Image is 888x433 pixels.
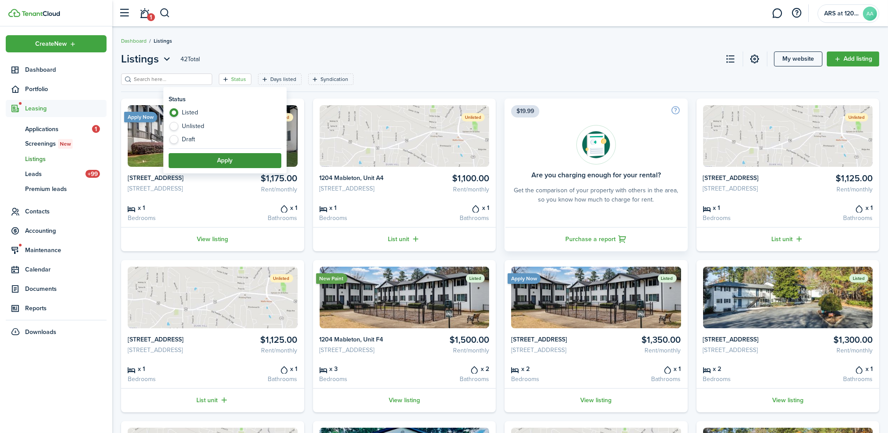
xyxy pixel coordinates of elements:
[599,335,681,345] card-listing-title: $1,350.00
[25,207,107,216] span: Contacts
[181,55,200,64] header-page-total: 42 Total
[791,185,873,194] card-listing-description: Rent/monthly
[216,335,297,345] card-listing-title: $1,125.00
[121,388,304,412] a: List unit
[599,374,681,384] card-listing-description: Bathrooms
[121,227,304,251] a: View listing
[124,112,157,122] ribbon: Apply Now
[6,121,107,136] a: Applications1
[511,267,681,328] img: Listing avatar
[511,345,593,355] card-listing-description: [STREET_ADDRESS]
[6,181,107,196] a: Premium leads
[116,5,133,22] button: Open sidebar
[128,364,209,374] card-listing-title: x 1
[258,73,302,85] filter-tag: Open filter
[216,203,297,213] card-listing-title: x 1
[703,184,785,193] card-listing-description: [STREET_ADDRESS]
[128,105,298,167] img: Listing avatar
[320,213,401,223] card-listing-description: Bedrooms
[849,274,868,283] status: Listed
[511,364,593,374] card-listing-title: x 2
[128,213,209,223] card-listing-description: Bedrooms
[703,213,785,223] card-listing-description: Bedrooms
[6,166,107,181] a: Leads+99
[128,184,209,193] card-listing-description: [STREET_ADDRESS]
[769,2,786,25] a: Messaging
[25,246,107,255] span: Maintenance
[25,65,107,74] span: Dashboard
[6,151,107,166] a: Listings
[791,374,873,384] card-listing-description: Bathrooms
[320,203,401,213] card-listing-title: x 1
[8,9,20,17] img: TenantCloud
[508,273,541,284] ribbon: Apply Now
[466,274,485,283] status: Listed
[313,227,496,251] a: List unit
[121,51,159,67] span: Listings
[121,37,147,45] a: Dashboard
[791,335,873,345] card-listing-title: $1,300.00
[25,327,56,337] span: Downloads
[408,213,489,223] card-listing-description: Bathrooms
[6,300,107,317] a: Reports
[827,51,879,66] a: Add listing
[216,213,297,223] card-listing-description: Bathrooms
[320,184,401,193] card-listing-description: [STREET_ADDRESS]
[703,345,785,355] card-listing-description: [STREET_ADDRESS]
[658,274,677,283] status: Listed
[25,104,107,113] span: Leasing
[408,335,489,345] card-listing-title: $1,500.00
[169,122,281,135] label: Unlisted
[511,335,593,344] card-listing-title: [STREET_ADDRESS]
[216,364,297,374] card-listing-title: x 1
[169,153,281,168] button: Apply
[791,346,873,355] card-listing-description: Rent/monthly
[320,267,490,328] img: Listing avatar
[25,154,107,164] span: Listings
[25,139,107,149] span: Screenings
[25,265,107,274] span: Calendar
[128,374,209,384] card-listing-description: Bedrooms
[320,345,401,355] card-listing-description: [STREET_ADDRESS]
[216,185,297,194] card-listing-description: Rent/monthly
[703,105,873,167] img: Listing avatar
[599,346,681,355] card-listing-description: Rent/monthly
[128,335,209,344] card-listing-title: [STREET_ADDRESS]
[22,11,60,16] img: TenantCloud
[159,6,170,21] button: Search
[461,113,485,121] status: Unlisted
[219,73,251,85] filter-tag: Open filter
[789,6,804,21] button: Open resource center
[703,267,873,328] img: Listing avatar
[270,274,293,283] status: Unlisted
[576,125,616,165] img: Rentability report avatar
[60,140,71,148] span: New
[703,364,785,374] card-listing-title: x 2
[696,388,880,412] a: View listing
[845,113,868,121] status: Unlisted
[599,364,681,374] card-listing-title: x 1
[36,41,67,47] span: Create New
[308,73,354,85] filter-tag: Open filter
[408,346,489,355] card-listing-description: Rent/monthly
[791,203,873,213] card-listing-title: x 1
[128,267,298,328] img: Listing avatar
[320,105,490,167] img: Listing avatar
[231,75,246,83] filter-tag-label: Status
[320,335,401,344] card-listing-title: 1204 Mableton, Unit F4
[6,35,107,52] button: Open menu
[128,345,209,355] card-listing-description: [STREET_ADDRESS]
[316,273,347,284] ribbon: New Paint
[408,203,489,213] card-listing-title: x 1
[128,203,209,213] card-listing-title: x 1
[408,185,489,194] card-listing-description: Rent/monthly
[824,11,859,17] span: ARS at 1204 Mableton LLC
[320,374,401,384] card-listing-description: Bedrooms
[791,213,873,223] card-listing-description: Bathrooms
[121,51,173,67] button: Listings
[216,173,297,183] card-listing-title: $1,175.00
[321,75,348,83] filter-tag-label: Syndication
[320,364,401,374] card-listing-title: x 3
[270,75,296,83] filter-tag-label: Days listed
